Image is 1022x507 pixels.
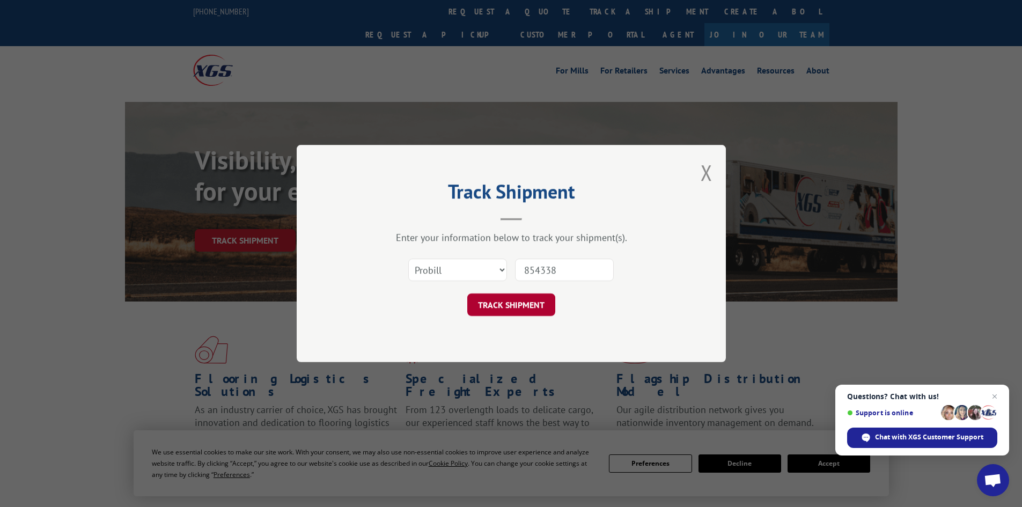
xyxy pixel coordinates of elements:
[467,293,555,316] button: TRACK SHIPMENT
[977,464,1009,496] div: Open chat
[350,231,672,244] div: Enter your information below to track your shipment(s).
[350,184,672,204] h2: Track Shipment
[875,432,983,442] span: Chat with XGS Customer Support
[847,409,937,417] span: Support is online
[847,428,997,448] div: Chat with XGS Customer Support
[847,392,997,401] span: Questions? Chat with us!
[515,259,614,281] input: Number(s)
[988,390,1001,403] span: Close chat
[701,158,712,187] button: Close modal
